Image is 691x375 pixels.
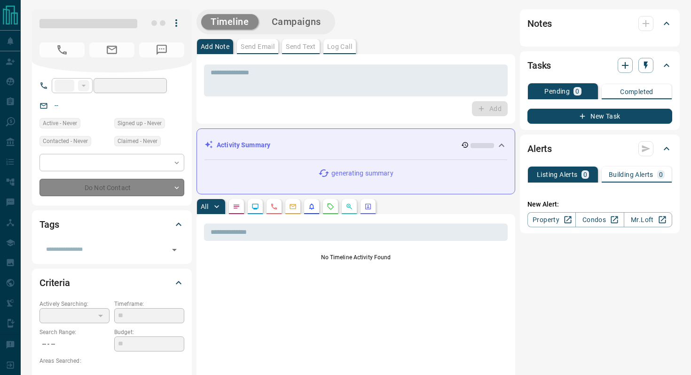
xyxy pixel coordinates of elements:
svg: Listing Alerts [308,203,315,210]
span: Active - Never [43,119,77,128]
div: Tags [39,213,184,236]
svg: Lead Browsing Activity [251,203,259,210]
p: Pending [544,88,570,95]
p: Search Range: [39,328,110,336]
h2: Notes [527,16,552,31]
h2: Tags [39,217,59,232]
svg: Notes [233,203,240,210]
p: 0 [659,171,663,178]
div: Notes [527,12,672,35]
h2: Tasks [527,58,551,73]
svg: Emails [289,203,297,210]
span: No Number [139,42,184,57]
button: New Task [527,109,672,124]
p: Areas Searched: [39,357,184,365]
p: generating summary [331,168,393,178]
a: Mr.Loft [624,212,672,227]
a: -- [55,102,58,109]
svg: Calls [270,203,278,210]
div: Alerts [527,137,672,160]
span: No Email [89,42,134,57]
p: -- - -- [39,336,110,352]
div: Activity Summary [204,136,507,154]
span: Claimed - Never [118,136,157,146]
p: All [201,203,208,210]
p: 0 [575,88,579,95]
p: Building Alerts [609,171,653,178]
div: Criteria [39,271,184,294]
button: Open [168,243,181,256]
a: Condos [575,212,624,227]
p: New Alert: [527,199,672,209]
p: No Timeline Activity Found [204,253,508,262]
svg: Requests [327,203,334,210]
button: Campaigns [262,14,330,30]
p: Add Note [201,43,229,50]
p: Timeframe: [114,300,184,308]
p: Completed [620,88,653,95]
a: Property [527,212,576,227]
span: No Number [39,42,85,57]
p: Actively Searching: [39,300,110,308]
p: Listing Alerts [537,171,578,178]
span: Contacted - Never [43,136,88,146]
h2: Alerts [527,141,552,156]
h2: Criteria [39,275,70,290]
div: Tasks [527,54,672,77]
span: Signed up - Never [118,119,162,128]
svg: Opportunities [345,203,353,210]
p: 0 [583,171,587,178]
div: Do Not Contact [39,179,184,196]
p: Activity Summary [217,140,270,150]
svg: Agent Actions [364,203,372,210]
button: Timeline [201,14,259,30]
p: Budget: [114,328,184,336]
